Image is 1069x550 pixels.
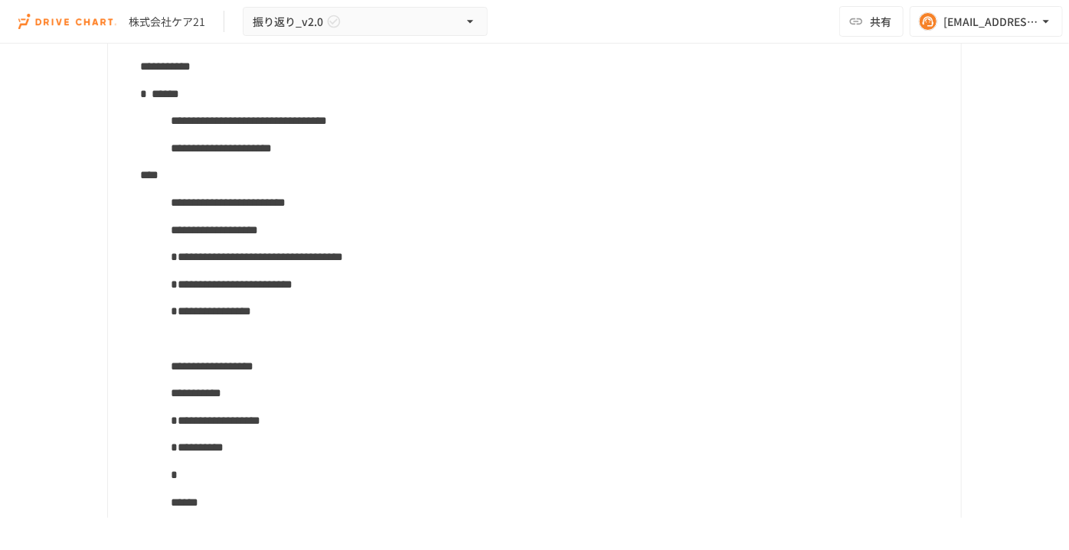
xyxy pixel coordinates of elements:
[129,14,205,30] div: 株式会社ケア21
[243,7,488,37] button: 振り返り_v2.0
[910,6,1063,37] button: [EMAIL_ADDRESS][DOMAIN_NAME]
[943,12,1038,31] div: [EMAIL_ADDRESS][DOMAIN_NAME]
[839,6,904,37] button: 共有
[870,13,891,30] span: 共有
[18,9,116,34] img: i9VDDS9JuLRLX3JIUyK59LcYp6Y9cayLPHs4hOxMB9W
[253,12,323,31] span: 振り返り_v2.0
